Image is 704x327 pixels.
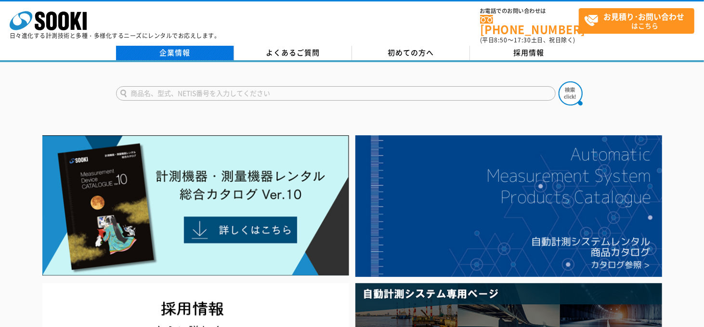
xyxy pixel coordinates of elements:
[116,46,234,60] a: 企業情報
[480,15,579,35] a: [PHONE_NUMBER]
[355,135,662,277] img: 自動計測システムカタログ
[579,8,694,34] a: お見積り･お問い合わせはこちら
[42,135,349,276] img: Catalog Ver10
[604,11,685,22] strong: お見積り･お問い合わせ
[470,46,588,60] a: 採用情報
[234,46,352,60] a: よくあるご質問
[116,86,556,101] input: 商品名、型式、NETIS番号を入力してください
[352,46,470,60] a: 初めての方へ
[514,36,531,44] span: 17:30
[495,36,508,44] span: 8:50
[584,9,694,33] span: はこちら
[480,36,575,44] span: (平日 ～ 土日、祝日除く)
[10,33,221,39] p: 日々進化する計測技術と多種・多様化するニーズにレンタルでお応えします。
[480,8,579,14] span: お電話でのお問い合わせは
[559,81,583,105] img: btn_search.png
[388,47,434,58] span: 初めての方へ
